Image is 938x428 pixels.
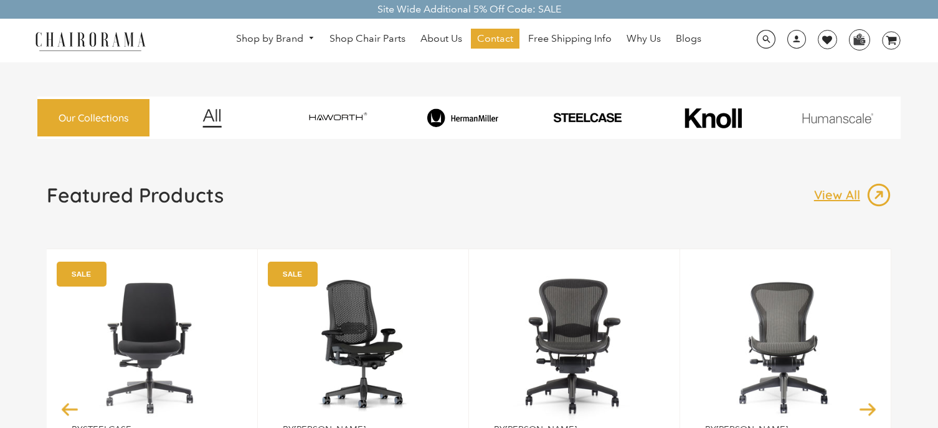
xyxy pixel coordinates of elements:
[528,32,612,45] span: Free Shipping Info
[283,268,443,424] a: Herman Miller Celle Office Chair Renewed by Chairorama | Grey - chairorama Herman Miller Celle Of...
[59,398,81,420] button: Previous
[471,29,519,49] a: Contact
[28,30,153,52] img: chairorama
[494,268,655,424] a: Herman Miller Classic Aeron Chair | Black | Size B (Renewed) - chairorama Herman Miller Classic A...
[47,183,224,217] a: Featured Products
[402,108,523,126] img: image_8_173eb7e0-7579-41b4-bc8e-4ba0b8ba93e8.png
[814,187,866,203] p: View All
[627,32,661,45] span: Why Us
[656,107,769,130] img: image_10_1.png
[814,183,891,207] a: View All
[496,268,652,424] img: Herman Miller Classic Aeron Chair | Black | Size B (Renewed) - chairorama
[72,270,91,278] text: SALE
[414,29,468,49] a: About Us
[620,29,667,49] a: Why Us
[47,183,224,207] h1: Featured Products
[178,108,247,128] img: image_12.png
[857,398,879,420] button: Next
[477,32,513,45] span: Contact
[670,29,708,49] a: Blogs
[283,270,302,278] text: SALE
[705,268,866,424] a: Classic Aeron Chair (Renewed) - chairorama Classic Aeron Chair (Renewed) - chairorama
[676,32,701,45] span: Blogs
[230,29,321,49] a: Shop by Brand
[277,105,398,130] img: image_7_14f0750b-d084-457f-979a-a1ab9f6582c4.png
[777,113,898,123] img: image_11.png
[283,268,443,424] img: Herman Miller Celle Office Chair Renewed by Chairorama | Grey - chairorama
[420,32,462,45] span: About Us
[329,32,405,45] span: Shop Chair Parts
[850,30,869,49] img: WhatsApp_Image_2024-07-12_at_16.23.01.webp
[522,29,618,49] a: Free Shipping Info
[708,268,863,424] img: Classic Aeron Chair (Renewed) - chairorama
[206,29,732,52] nav: DesktopNavigation
[37,99,149,137] a: Our Collections
[527,112,648,125] img: PHOTO-2024-07-09-00-53-10-removebg-preview.png
[323,29,412,49] a: Shop Chair Parts
[866,183,891,207] img: image_13.png
[72,268,232,424] a: Amia Chair by chairorama.com Renewed Amia Chair chairorama.com
[74,268,230,424] img: Amia Chair by chairorama.com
